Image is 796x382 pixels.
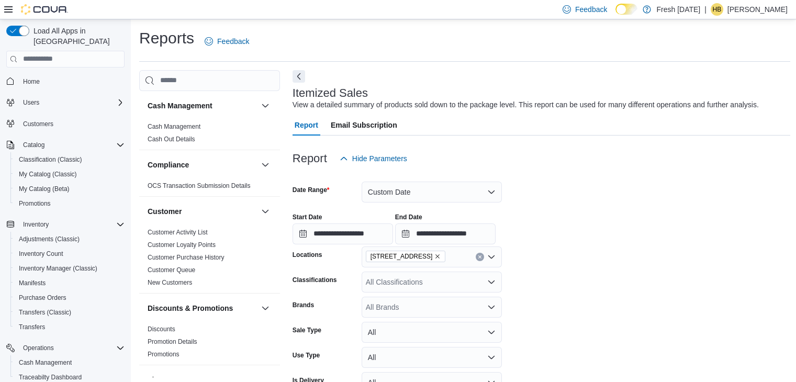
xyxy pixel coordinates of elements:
[2,74,129,89] button: Home
[10,261,129,276] button: Inventory Manager (Classic)
[10,276,129,290] button: Manifests
[19,185,70,193] span: My Catalog (Beta)
[19,117,125,130] span: Customers
[487,278,496,286] button: Open list of options
[21,4,68,15] img: Cova
[148,123,200,130] a: Cash Management
[727,3,788,16] p: [PERSON_NAME]
[259,302,272,314] button: Discounts & Promotions
[23,77,40,86] span: Home
[15,153,86,166] a: Classification (Classic)
[139,28,194,49] h1: Reports
[15,197,125,210] span: Promotions
[335,148,411,169] button: Hide Parameters
[23,141,44,149] span: Catalog
[259,205,272,218] button: Customer
[148,241,216,249] a: Customer Loyalty Points
[19,342,125,354] span: Operations
[293,87,368,99] h3: Itemized Sales
[362,182,502,203] button: Custom Date
[148,100,257,111] button: Cash Management
[148,160,189,170] h3: Compliance
[148,254,225,261] a: Customer Purchase History
[15,153,125,166] span: Classification (Classic)
[15,356,125,369] span: Cash Management
[487,303,496,311] button: Open list of options
[139,323,280,365] div: Discounts & Promotions
[15,248,125,260] span: Inventory Count
[704,3,707,16] p: |
[148,338,197,346] span: Promotion Details
[15,233,84,245] a: Adjustments (Classic)
[10,320,129,334] button: Transfers
[10,232,129,246] button: Adjustments (Classic)
[139,179,280,196] div: Compliance
[19,218,53,231] button: Inventory
[19,139,49,151] button: Catalog
[2,138,129,152] button: Catalog
[148,122,200,131] span: Cash Management
[476,253,484,261] button: Clear input
[148,325,175,333] a: Discounts
[148,228,208,237] span: Customer Activity List
[10,182,129,196] button: My Catalog (Beta)
[148,278,192,287] span: New Customers
[15,277,125,289] span: Manifests
[352,153,407,164] span: Hide Parameters
[148,303,233,313] h3: Discounts & Promotions
[10,246,129,261] button: Inventory Count
[148,136,195,143] a: Cash Out Details
[15,197,55,210] a: Promotions
[293,186,330,194] label: Date Range
[148,206,257,217] button: Customer
[15,356,76,369] a: Cash Management
[148,182,251,190] span: OCS Transaction Submission Details
[434,253,441,260] button: Remove 1407 Cinnamon Hill Lane from selection in this group
[293,152,327,165] h3: Report
[293,223,393,244] input: Press the down key to open a popover containing a calendar.
[2,341,129,355] button: Operations
[293,251,322,259] label: Locations
[148,303,257,313] button: Discounts & Promotions
[148,338,197,345] a: Promotion Details
[19,75,125,88] span: Home
[19,323,45,331] span: Transfers
[331,115,397,136] span: Email Subscription
[15,262,125,275] span: Inventory Manager (Classic)
[713,3,722,16] span: HB
[395,223,496,244] input: Press the down key to open a popover containing a calendar.
[139,120,280,150] div: Cash Management
[217,36,249,47] span: Feedback
[29,26,125,47] span: Load All Apps in [GEOGRAPHIC_DATA]
[2,116,129,131] button: Customers
[395,213,422,221] label: End Date
[19,342,58,354] button: Operations
[15,277,50,289] a: Manifests
[148,351,180,358] a: Promotions
[19,308,71,317] span: Transfers (Classic)
[23,220,49,229] span: Inventory
[15,183,125,195] span: My Catalog (Beta)
[362,322,502,343] button: All
[293,213,322,221] label: Start Date
[2,217,129,232] button: Inventory
[23,98,39,107] span: Users
[15,321,49,333] a: Transfers
[10,290,129,305] button: Purchase Orders
[19,264,97,273] span: Inventory Manager (Classic)
[15,233,125,245] span: Adjustments (Classic)
[148,266,195,274] a: Customer Queue
[148,135,195,143] span: Cash Out Details
[371,251,433,262] span: [STREET_ADDRESS]
[148,182,251,189] a: OCS Transaction Submission Details
[615,4,637,15] input: Dark Mode
[15,168,125,181] span: My Catalog (Classic)
[19,218,125,231] span: Inventory
[15,306,125,319] span: Transfers (Classic)
[15,291,125,304] span: Purchase Orders
[259,99,272,112] button: Cash Management
[15,262,102,275] a: Inventory Manager (Classic)
[19,279,46,287] span: Manifests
